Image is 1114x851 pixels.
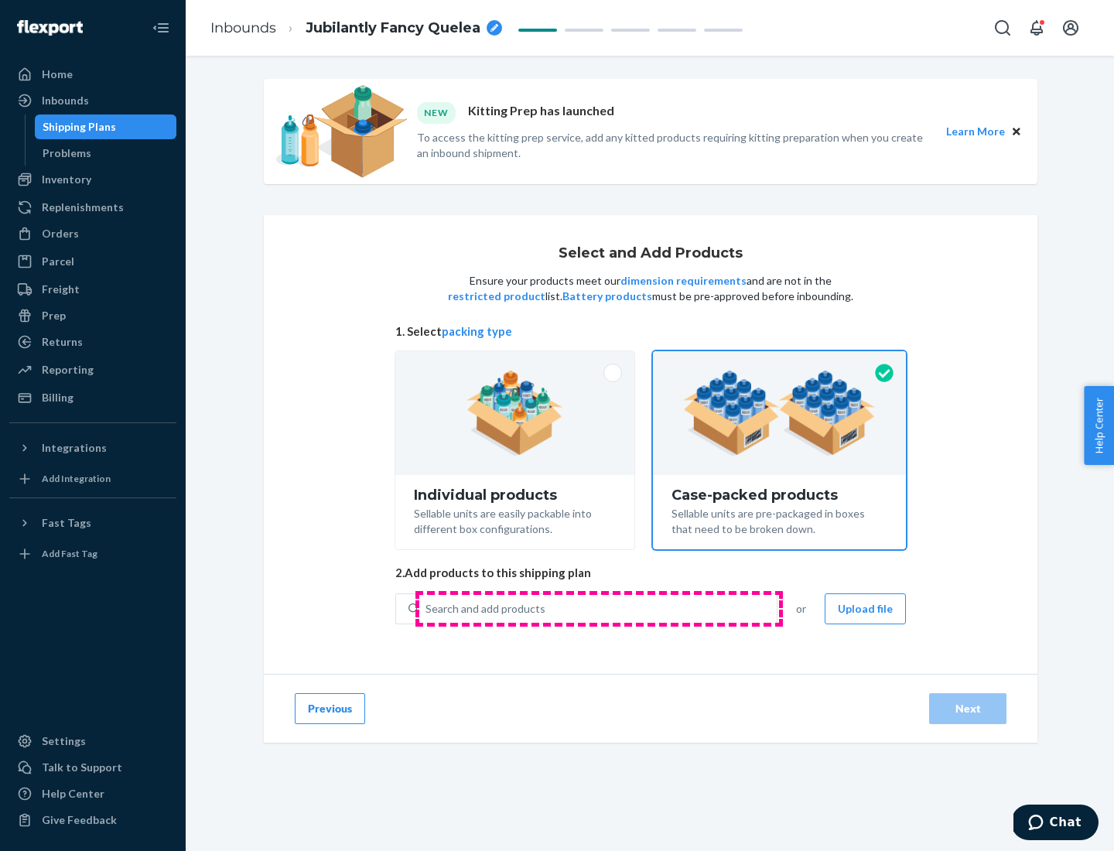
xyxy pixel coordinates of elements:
[825,593,906,624] button: Upload file
[42,547,97,560] div: Add Fast Tag
[671,487,887,503] div: Case-packed products
[35,141,177,166] a: Problems
[9,277,176,302] a: Freight
[42,812,117,828] div: Give Feedback
[42,390,73,405] div: Billing
[9,88,176,113] a: Inbounds
[42,733,86,749] div: Settings
[9,755,176,780] button: Talk to Support
[796,601,806,617] span: or
[466,371,563,456] img: individual-pack.facf35554cb0f1810c75b2bd6df2d64e.png
[42,67,73,82] div: Home
[9,808,176,832] button: Give Feedback
[1008,123,1025,140] button: Close
[9,221,176,246] a: Orders
[42,786,104,801] div: Help Center
[395,323,906,340] span: 1. Select
[9,542,176,566] a: Add Fast Tag
[306,19,480,39] span: Jubilantly Fancy Quelea
[210,19,276,36] a: Inbounds
[448,289,545,304] button: restricted product
[671,503,887,537] div: Sellable units are pre-packaged in boxes that need to be broken down.
[42,760,122,775] div: Talk to Support
[198,5,514,51] ol: breadcrumbs
[987,12,1018,43] button: Open Search Box
[9,195,176,220] a: Replenishments
[442,323,512,340] button: packing type
[9,62,176,87] a: Home
[468,102,614,123] p: Kitting Prep has launched
[42,172,91,187] div: Inventory
[42,362,94,378] div: Reporting
[1084,386,1114,465] button: Help Center
[562,289,652,304] button: Battery products
[559,246,743,261] h1: Select and Add Products
[9,385,176,410] a: Billing
[9,467,176,491] a: Add Integration
[9,729,176,754] a: Settings
[9,781,176,806] a: Help Center
[414,487,616,503] div: Individual products
[9,249,176,274] a: Parcel
[35,114,177,139] a: Shipping Plans
[42,93,89,108] div: Inbounds
[414,503,616,537] div: Sellable units are easily packable into different box configurations.
[42,308,66,323] div: Prep
[42,200,124,215] div: Replenishments
[9,330,176,354] a: Returns
[43,119,116,135] div: Shipping Plans
[395,565,906,581] span: 2. Add products to this shipping plan
[42,440,107,456] div: Integrations
[42,472,111,485] div: Add Integration
[42,334,83,350] div: Returns
[1021,12,1052,43] button: Open notifications
[17,20,83,36] img: Flexport logo
[9,436,176,460] button: Integrations
[145,12,176,43] button: Close Navigation
[942,701,993,716] div: Next
[9,357,176,382] a: Reporting
[42,515,91,531] div: Fast Tags
[42,226,79,241] div: Orders
[42,282,80,297] div: Freight
[9,167,176,192] a: Inventory
[620,273,747,289] button: dimension requirements
[929,693,1006,724] button: Next
[946,123,1005,140] button: Learn More
[417,102,456,123] div: NEW
[683,371,876,456] img: case-pack.59cecea509d18c883b923b81aeac6d0b.png
[9,303,176,328] a: Prep
[9,511,176,535] button: Fast Tags
[43,145,91,161] div: Problems
[446,273,855,304] p: Ensure your products meet our and are not in the list. must be pre-approved before inbounding.
[42,254,74,269] div: Parcel
[1055,12,1086,43] button: Open account menu
[295,693,365,724] button: Previous
[1013,805,1099,843] iframe: Opens a widget where you can chat to one of our agents
[417,130,932,161] p: To access the kitting prep service, add any kitted products requiring kitting preparation when yo...
[425,601,545,617] div: Search and add products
